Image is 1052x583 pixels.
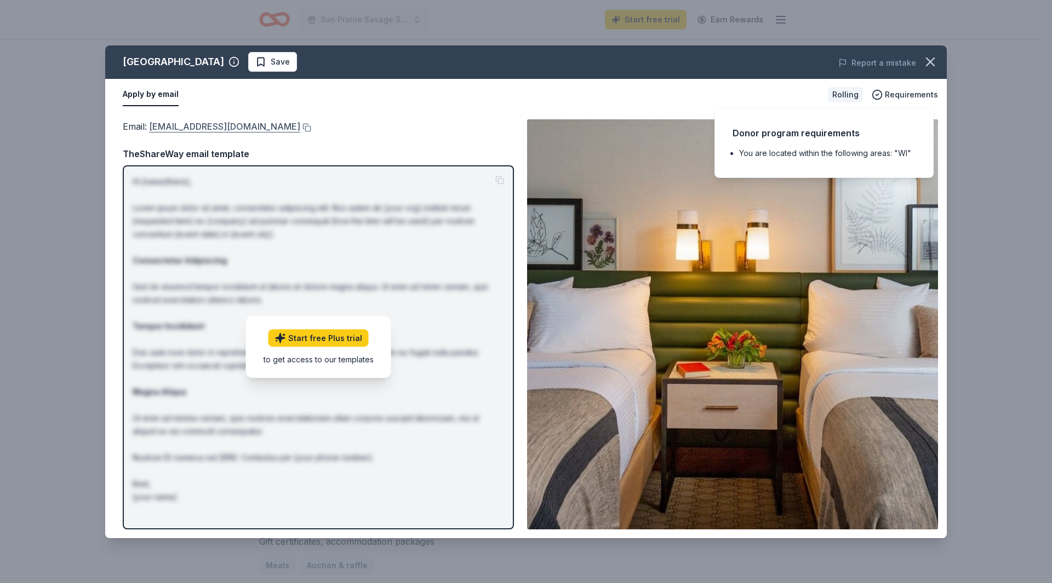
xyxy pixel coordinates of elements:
[133,387,186,396] strong: Magna Aliqua
[872,88,938,101] button: Requirements
[133,321,204,331] strong: Tempor Incididunt
[149,119,300,134] a: [EMAIL_ADDRESS][DOMAIN_NAME]
[828,87,863,102] div: Rolling
[838,56,916,70] button: Report a mistake
[885,88,938,101] span: Requirements
[248,52,297,72] button: Save
[271,55,290,68] span: Save
[264,354,374,365] div: to get access to our templates
[527,119,938,529] img: Image for Ingleside Hotel
[739,147,916,160] li: You are located within the following areas: "WI"
[133,175,504,504] p: Hi [name/there], Lorem ipsum dolor sit amet, consectetur adipiscing elit. Nos autem ab [your org]...
[123,53,224,71] div: [GEOGRAPHIC_DATA]
[123,147,514,161] div: TheShareWay email template
[733,126,916,140] div: Donor program requirements
[123,121,300,132] span: Email :
[268,330,369,347] a: Start free Plus trial
[123,83,179,106] button: Apply by email
[133,256,227,265] strong: Consectetur Adipiscing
